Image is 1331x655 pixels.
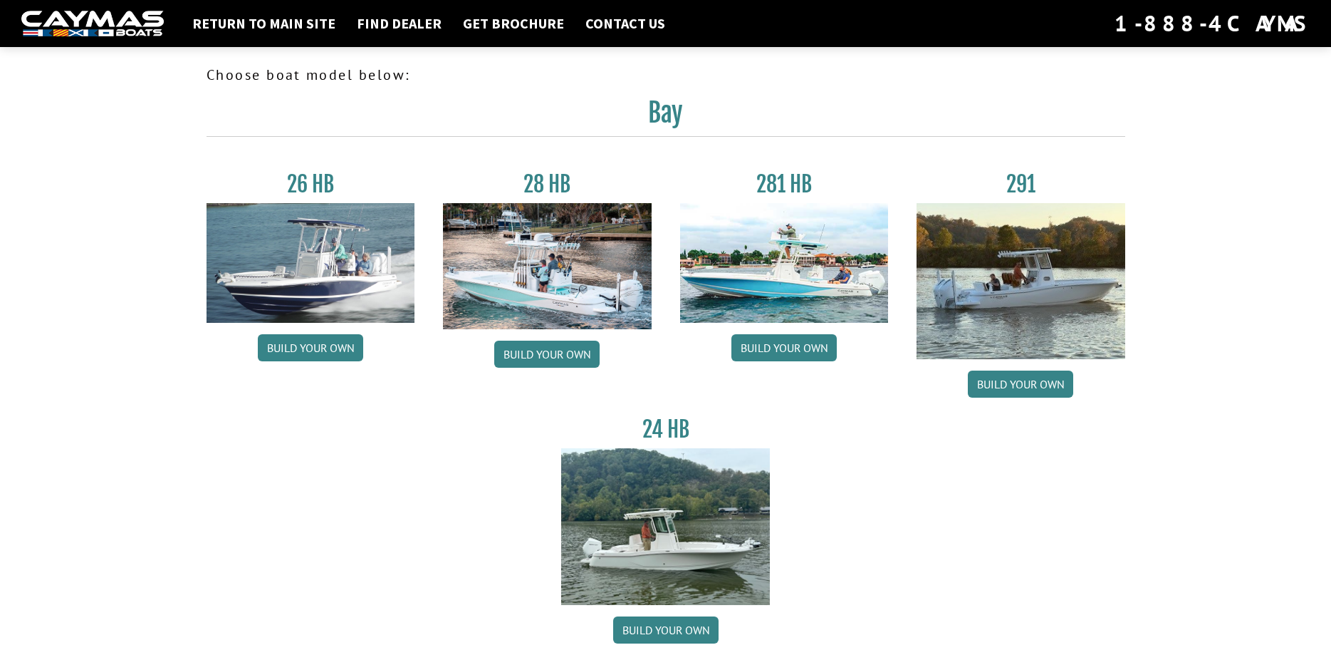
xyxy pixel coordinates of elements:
h3: 28 HB [443,171,652,197]
a: Return to main site [185,14,343,33]
a: Get Brochure [456,14,571,33]
h3: 26 HB [207,171,415,197]
img: 291_Thumbnail.jpg [917,203,1125,359]
img: 26_new_photo_resized.jpg [207,203,415,323]
p: Choose boat model below: [207,64,1125,86]
img: 28-hb-twin.jpg [680,203,889,323]
div: 1-888-4CAYMAS [1115,8,1310,39]
a: Build your own [258,334,363,361]
a: Contact Us [578,14,672,33]
h3: 281 HB [680,171,889,197]
img: white-logo-c9c8dbefe5ff5ceceb0f0178aa75bf4bb51f6bca0971e226c86eb53dfe498488.png [21,11,164,37]
a: Build your own [494,341,600,368]
img: 24_HB_thumbnail.jpg [561,448,770,604]
a: Build your own [968,371,1073,398]
img: 28_hb_thumbnail_for_caymas_connect.jpg [443,203,652,329]
a: Find Dealer [350,14,449,33]
h3: 24 HB [561,416,770,443]
h3: 291 [917,171,1125,197]
h2: Bay [207,97,1125,137]
a: Build your own [731,334,837,361]
a: Build your own [613,617,719,644]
